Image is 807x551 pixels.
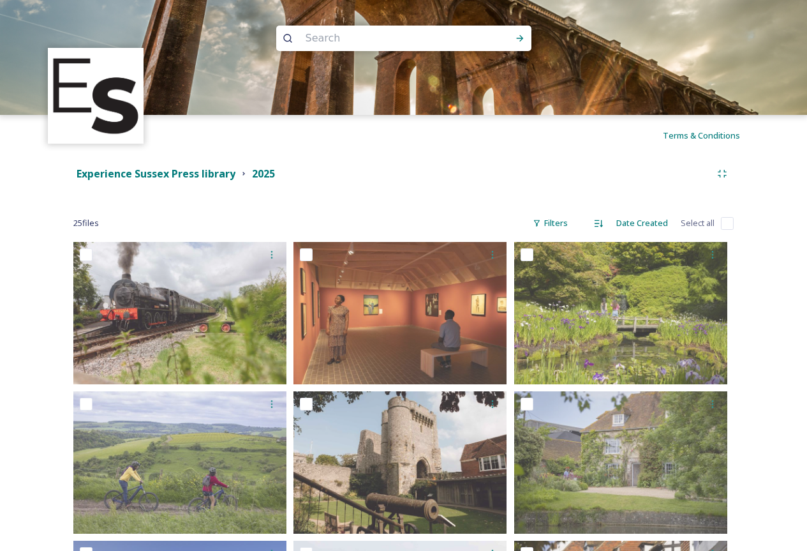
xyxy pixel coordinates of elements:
img: GTR_8845-7_WEB.jpg [73,242,286,384]
strong: Experience Sussex Press library [77,167,235,181]
span: Terms & Conditions [663,130,740,141]
img: Charleston_06062024_jamesratchford_sussex_0-49.jpg [514,391,727,534]
img: Charleston_06062024_jamesratchford_sussex_0-66.jpg [293,242,507,384]
img: WSCC%20ES%20Socials%20Icon%20-%20Secondary%20-%20Black.jpg [50,50,142,142]
div: Filters [526,211,574,236]
strong: 2025 [252,167,275,181]
span: 25 file s [73,217,99,229]
a: Terms & Conditions [663,128,759,143]
span: Select all [681,217,714,229]
div: Date Created [610,211,674,236]
img: Riverside South Downs high-33.jpg [73,391,286,534]
img: wakehurst_140624_Jamesratchford_Sussex-46.jpg [514,242,727,384]
input: Search [299,24,474,52]
img: GTR_7891- WEB.jpg [293,391,507,534]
